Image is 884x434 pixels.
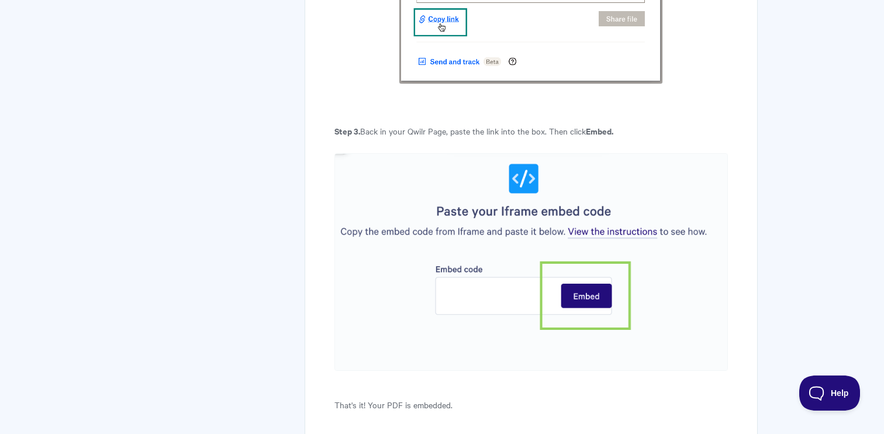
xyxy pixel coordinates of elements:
[334,124,728,138] p: Back in your Qwilr Page, paste the link into the box. Then click
[334,125,360,137] strong: Step 3.
[586,125,613,137] strong: Embed.
[799,376,861,411] iframe: Toggle Customer Support
[334,398,728,412] p: That's it! Your PDF is embedded.
[334,153,728,371] img: file-LW3V5L8h59.png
